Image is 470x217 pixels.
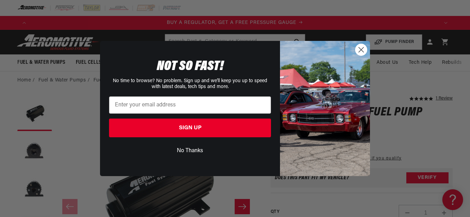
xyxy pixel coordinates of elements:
[157,60,224,73] span: NOT SO FAST!
[109,119,271,137] button: SIGN UP
[109,96,271,114] input: Enter your email address
[355,44,367,56] button: Close dialog
[109,144,271,157] button: No Thanks
[280,41,370,176] img: 85cdd541-2605-488b-b08c-a5ee7b438a35.jpeg
[113,78,267,89] span: No time to browse? No problem. Sign up and we'll keep you up to speed with latest deals, tech tip...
